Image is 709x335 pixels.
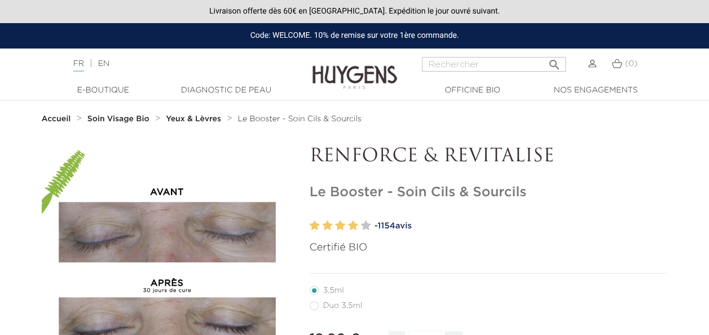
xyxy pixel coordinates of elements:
label: Duo 3,5ml [310,301,376,310]
strong: Accueil [42,115,71,123]
label: 3,5ml [310,286,358,295]
a: Accueil [42,114,73,124]
a: Yeux & Lèvres [166,114,224,124]
a: EN [98,60,109,68]
div: | [68,57,287,70]
p: RENFORCE & REVITALISE [310,146,668,167]
a: Soin Visage Bio [87,114,152,124]
span: 1154 [377,222,395,230]
input: Rechercher [422,57,566,72]
label: 4 [348,218,358,234]
a: Diagnostic de peau [170,85,283,96]
img: Huygens [312,47,397,91]
label: 3 [335,218,345,234]
a: -1154avis [375,218,668,235]
span: Le Booster - Soin Cils & Sourcils [237,115,361,123]
a: Officine Bio [416,85,529,96]
a: Nos engagements [539,85,652,96]
a: Le Booster - Soin Cils & Sourcils [237,114,361,124]
label: 5 [361,218,371,234]
i:  [548,55,561,68]
label: 2 [322,218,332,234]
a: FR [73,60,84,72]
button:  [544,54,565,69]
p: Certifié BIO [310,240,668,255]
strong: Yeux & Lèvres [166,115,221,123]
span: (0) [625,60,637,68]
a: E-Boutique [47,85,160,96]
label: 1 [310,218,320,234]
h1: Le Booster - Soin Cils & Sourcils [310,184,668,201]
strong: Soin Visage Bio [87,115,149,123]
